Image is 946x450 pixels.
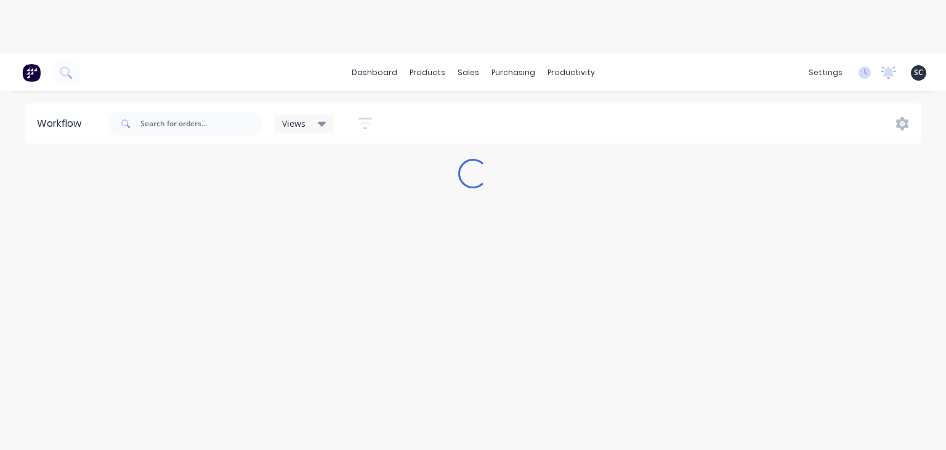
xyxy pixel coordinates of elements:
[140,111,262,136] input: Search for orders...
[37,116,87,131] div: Workflow
[485,63,541,82] div: purchasing
[282,117,305,130] span: Views
[403,63,451,82] div: products
[802,63,849,82] div: settings
[914,67,923,78] span: SC
[904,408,934,438] iframe: Intercom live chat
[541,63,601,82] div: productivity
[22,63,41,82] img: Factory
[346,63,403,82] a: dashboard
[451,63,485,82] div: sales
